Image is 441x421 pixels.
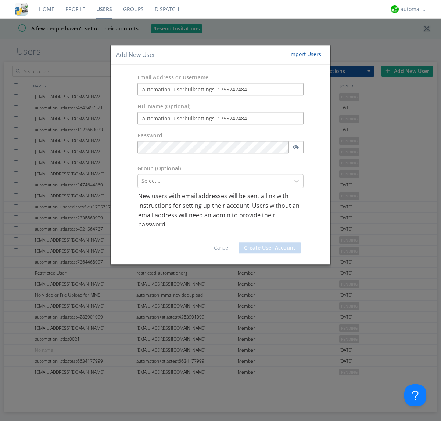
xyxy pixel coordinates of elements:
input: e.g. email@address.com, Housekeeping1 [137,83,304,96]
input: Julie Appleseed [137,112,304,125]
label: Password [137,132,162,139]
div: automation+atlas [401,6,428,13]
img: d2d01cd9b4174d08988066c6d424eccd [391,5,399,13]
a: Cancel [214,244,229,251]
p: New users with email addresses will be sent a link with instructions for setting up their account... [138,192,303,229]
label: Full Name (Optional) [137,103,190,110]
label: Email Address or Username [137,74,208,81]
img: cddb5a64eb264b2086981ab96f4c1ba7 [15,3,28,16]
button: Create User Account [239,242,301,253]
div: Import Users [289,51,321,58]
h4: Add New User [116,51,155,59]
label: Group (Optional) [137,165,181,173]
